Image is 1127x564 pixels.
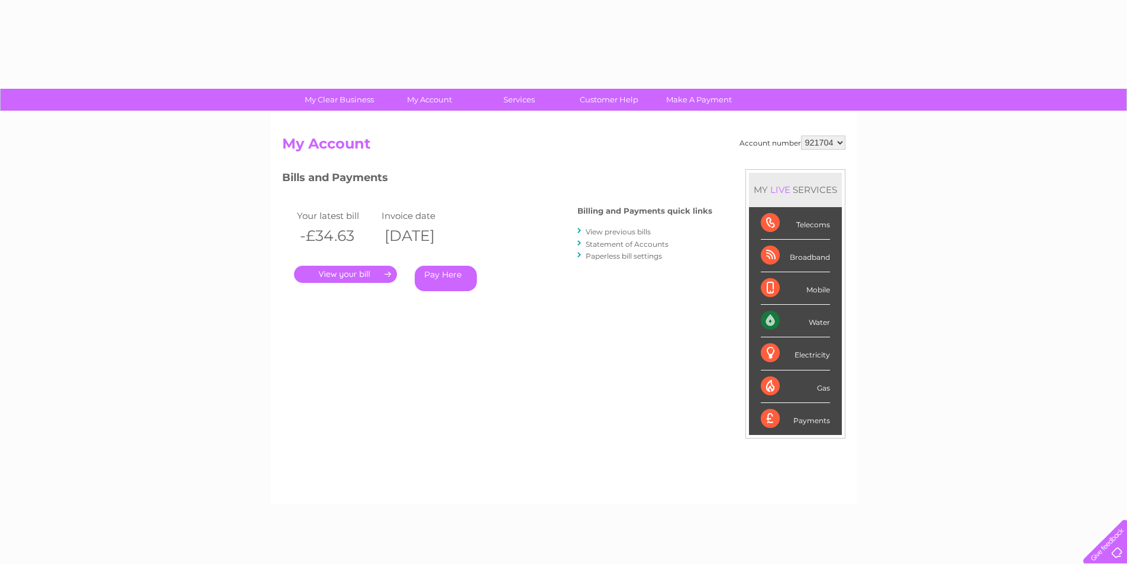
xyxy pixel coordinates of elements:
[560,89,658,111] a: Customer Help
[415,266,477,291] a: Pay Here
[379,224,464,248] th: [DATE]
[586,252,662,260] a: Paperless bill settings
[379,208,464,224] td: Invoice date
[761,240,830,272] div: Broadband
[761,370,830,403] div: Gas
[761,305,830,337] div: Water
[586,240,669,249] a: Statement of Accounts
[282,136,845,158] h2: My Account
[294,208,379,224] td: Your latest bill
[761,337,830,370] div: Electricity
[768,184,793,195] div: LIVE
[586,227,651,236] a: View previous bills
[470,89,568,111] a: Services
[761,403,830,435] div: Payments
[761,272,830,305] div: Mobile
[380,89,478,111] a: My Account
[761,207,830,240] div: Telecoms
[290,89,388,111] a: My Clear Business
[650,89,748,111] a: Make A Payment
[749,173,842,207] div: MY SERVICES
[740,136,845,150] div: Account number
[294,266,397,283] a: .
[577,207,712,215] h4: Billing and Payments quick links
[282,169,712,190] h3: Bills and Payments
[294,224,379,248] th: -£34.63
